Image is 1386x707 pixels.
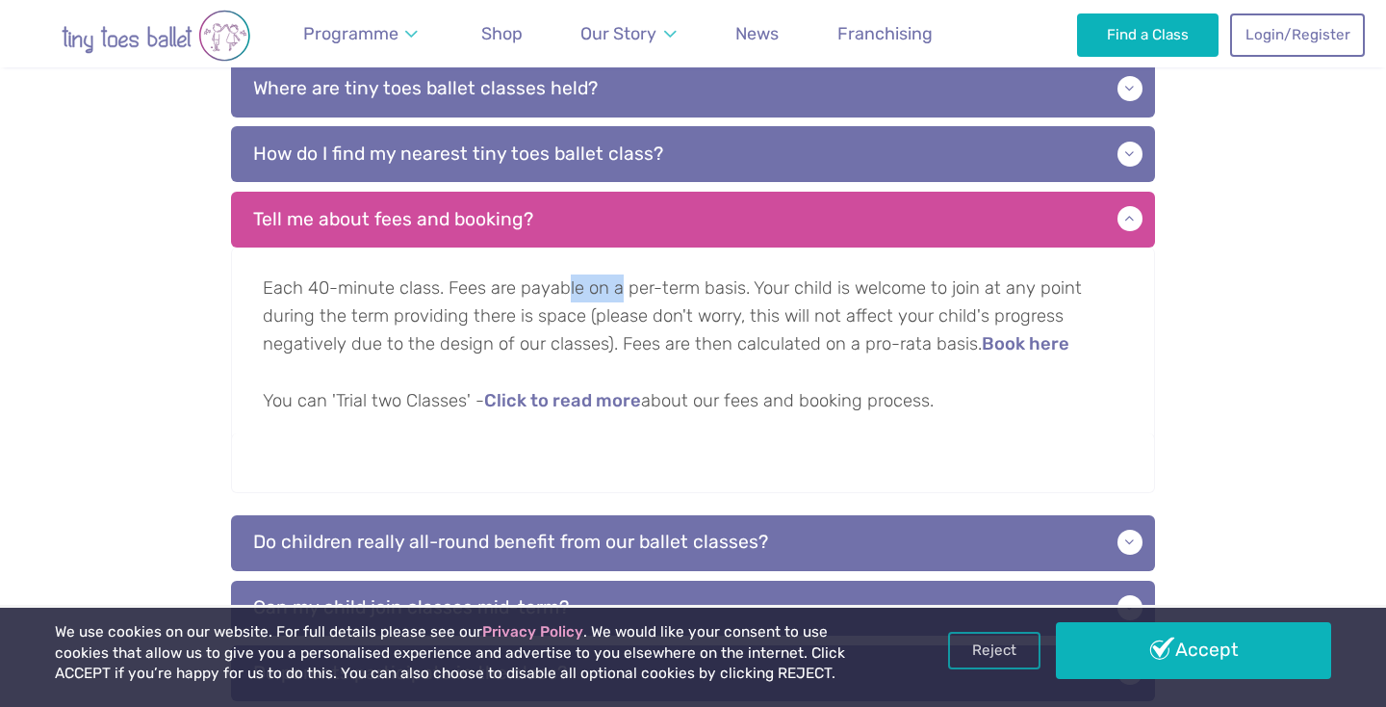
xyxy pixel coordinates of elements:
a: Shop [473,13,531,56]
p: Each 40-minute class. Fees are payable on a per-term basis. Your child is welcome to join at any ... [231,248,1155,447]
p: Do children really all-round benefit from our ballet classes? [231,515,1155,571]
a: Accept [1056,622,1331,678]
a: Login/Register [1230,13,1365,56]
span: Our Story [580,23,656,43]
a: Franchising [829,13,941,56]
p: Tell me about fees and booking? [231,192,1155,248]
p: Where are tiny toes ballet classes held? [231,62,1155,118]
a: Click to read more [484,392,641,411]
a: Book here [982,335,1069,354]
p: We use cookies on our website. For full details please see our . We would like your consent to us... [55,622,885,685]
a: News [727,13,787,56]
span: Shop [481,23,523,43]
span: Programme [303,23,398,43]
p: How do I find my nearest tiny toes ballet class? [231,126,1155,182]
img: tiny toes ballet [21,10,291,62]
p: Can my child join classes mid-term? [231,581,1155,637]
span: Franchising [837,23,933,43]
a: Find a Class [1077,13,1219,56]
a: Our Story [572,13,685,56]
a: Programme [295,13,427,56]
a: Reject [948,632,1040,668]
a: Privacy Policy [482,623,583,641]
span: News [735,23,779,43]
